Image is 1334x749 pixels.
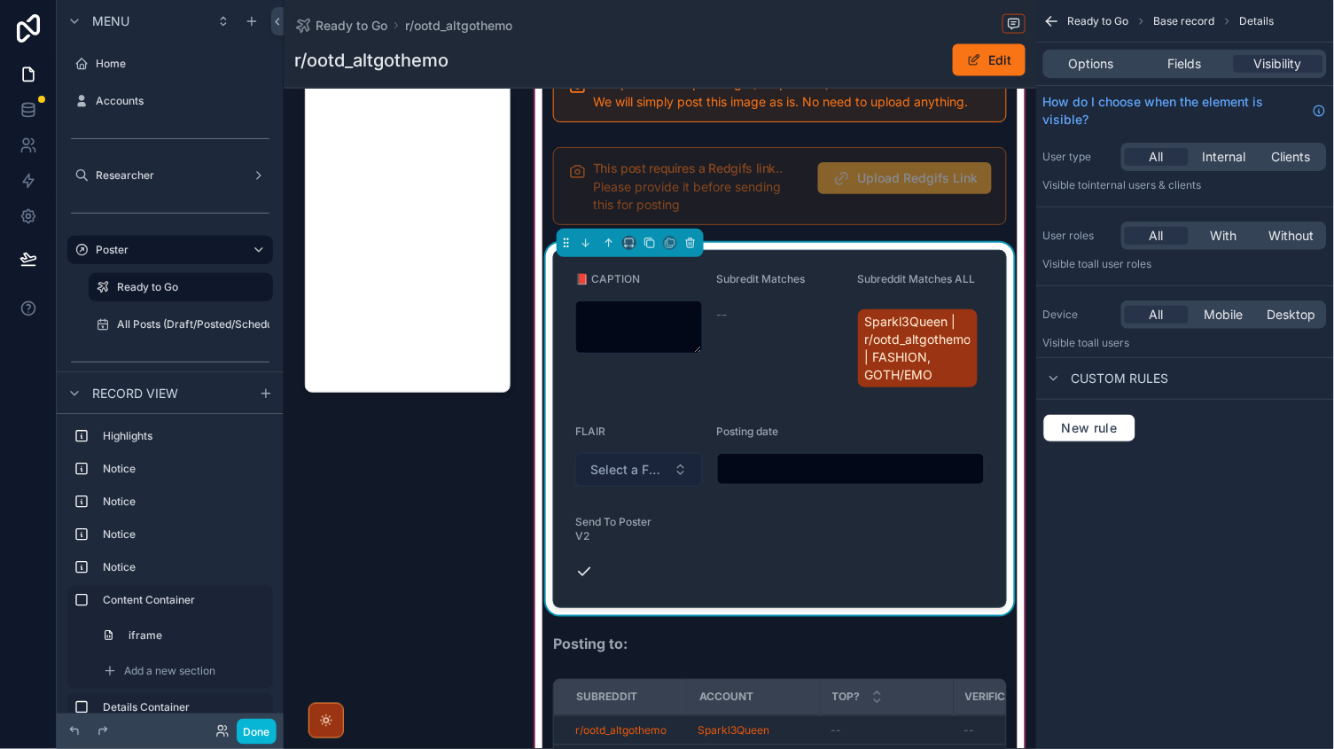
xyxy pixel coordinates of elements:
[67,161,273,190] a: Researcher
[1088,257,1152,270] span: All user roles
[575,272,640,285] span: 📕 CAPTION
[1203,148,1246,166] span: Internal
[294,17,387,35] a: Ready to Go
[1043,93,1327,129] a: How do I choose when the element is visible?
[1043,93,1306,129] span: How do I choose when the element is visible?
[575,453,702,487] button: Select Button
[1043,414,1136,442] button: New rule
[1043,150,1114,164] label: User type
[1269,227,1314,245] span: Without
[1272,148,1311,166] span: Clients
[96,94,269,108] label: Accounts
[1043,178,1327,192] p: Visible to
[1168,55,1202,73] span: Fields
[1088,178,1202,191] span: Internal users & clients
[237,719,277,745] button: Done
[832,690,861,705] span: Top?
[1154,14,1215,28] span: Base record
[865,313,971,384] span: Sparkl3Queen | r/ootd_altgothemo | FASHION, GOTH/EMO
[316,17,387,35] span: Ready to Go
[1043,257,1327,271] p: Visible to
[103,700,266,714] label: Details Container
[1240,14,1275,28] span: Details
[117,317,292,332] label: All Posts (Draft/Posted/Scheduled)
[717,306,728,324] span: --
[92,385,178,402] span: Record view
[1268,306,1316,324] span: Desktop
[717,272,806,285] span: Subredit Matches
[1150,148,1164,166] span: All
[576,690,637,705] span: Subreddit
[965,690,1101,705] span: Verification Required?
[1043,229,1114,243] label: User roles
[57,414,284,714] div: scrollable content
[575,515,651,542] span: Send To Poster V2
[1205,306,1244,324] span: Mobile
[699,690,753,705] span: Account
[67,87,273,115] a: Accounts
[103,495,266,509] label: Notice
[405,17,512,35] a: r/ootd_altgothemo
[575,425,605,438] span: FLAIR
[953,44,1026,76] button: Edit
[717,425,779,438] span: Posting date
[1043,336,1327,350] p: Visible to
[96,168,245,183] label: Researcher
[124,664,215,678] span: Add a new section
[1254,55,1302,73] span: Visibility
[294,48,449,73] h1: r/ootd_altgothemo
[1055,420,1125,436] span: New rule
[1088,336,1130,349] span: all users
[1043,308,1114,322] label: Device
[858,272,976,285] span: Subreddit Matches ALL
[92,12,129,30] span: Menu
[590,461,666,479] span: Select a FLAIR
[1072,370,1169,387] span: Custom rules
[117,280,262,294] label: Ready to Go
[858,309,978,387] a: Sparkl3Queen | r/ootd_altgothemo | FASHION, GOTH/EMO
[96,243,238,257] label: Poster
[89,273,273,301] a: Ready to Go
[1068,14,1129,28] span: Ready to Go
[103,527,266,542] label: Notice
[103,462,266,476] label: Notice
[1069,55,1114,73] span: Options
[1211,227,1237,245] span: With
[67,50,273,78] a: Home
[1150,227,1164,245] span: All
[103,560,266,574] label: Notice
[89,310,273,339] a: All Posts (Draft/Posted/Scheduled)
[96,57,269,71] label: Home
[129,628,262,643] label: iframe
[103,593,266,607] label: Content Container
[103,429,266,443] label: Highlights
[1150,306,1164,324] span: All
[67,236,273,264] a: Poster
